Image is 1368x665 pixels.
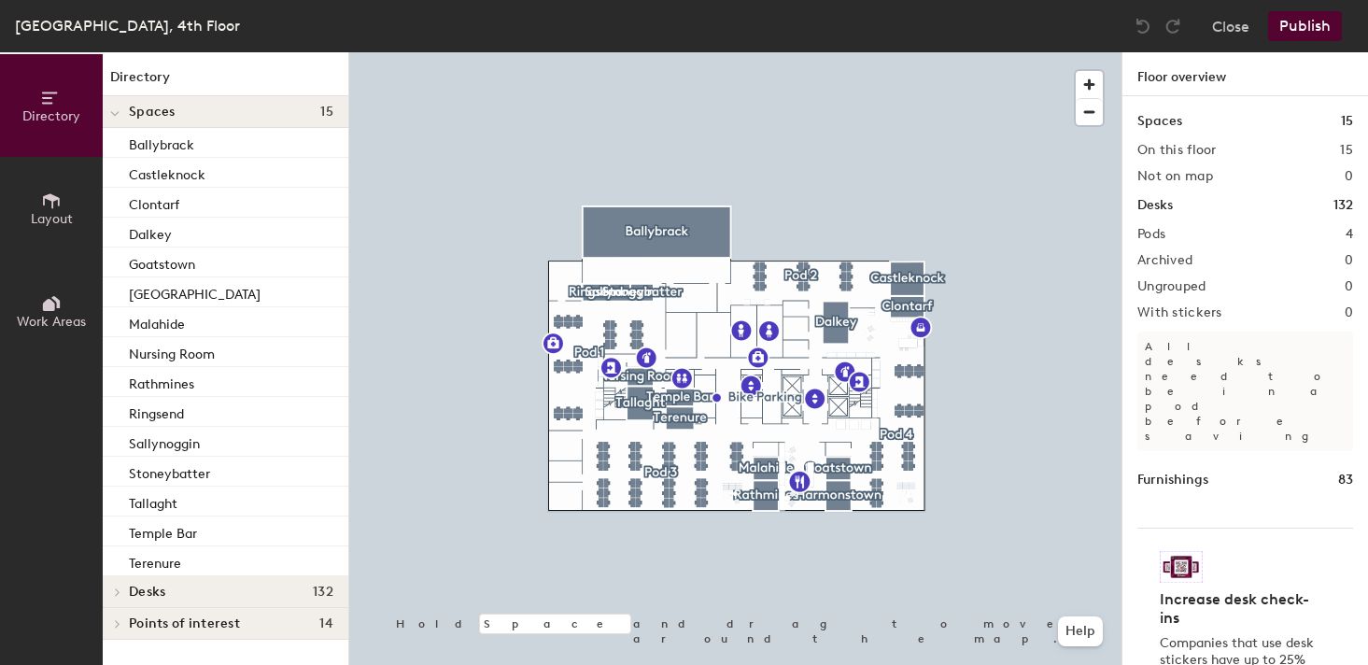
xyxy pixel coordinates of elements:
[1137,332,1353,451] p: All desks need to be in a pod before saving
[129,281,261,303] p: [GEOGRAPHIC_DATA]
[129,341,215,362] p: Nursing Room
[31,211,73,227] span: Layout
[129,132,194,153] p: Ballybrack
[1137,305,1222,320] h2: With stickers
[1137,195,1173,216] h1: Desks
[129,311,185,332] p: Malahide
[129,162,205,183] p: Castleknock
[1341,111,1353,132] h1: 15
[1345,169,1353,184] h2: 0
[129,520,197,542] p: Temple Bar
[1268,11,1342,41] button: Publish
[129,616,240,631] span: Points of interest
[1137,470,1208,490] h1: Furnishings
[1212,11,1249,41] button: Close
[129,251,195,273] p: Goatstown
[17,314,86,330] span: Work Areas
[129,490,177,512] p: Tallaght
[1058,616,1103,646] button: Help
[129,371,194,392] p: Rathmines
[1160,590,1319,628] h4: Increase desk check-ins
[1338,470,1353,490] h1: 83
[1122,52,1368,96] h1: Floor overview
[313,585,333,600] span: 132
[129,585,165,600] span: Desks
[1137,169,1213,184] h2: Not on map
[129,401,184,422] p: Ringsend
[1137,111,1182,132] h1: Spaces
[319,616,333,631] span: 14
[1345,253,1353,268] h2: 0
[1137,143,1217,158] h2: On this floor
[1333,195,1353,216] h1: 132
[1346,227,1353,242] h2: 4
[1137,279,1206,294] h2: Ungrouped
[1137,253,1192,268] h2: Archived
[1134,17,1152,35] img: Undo
[129,191,179,213] p: Clontarf
[1345,305,1353,320] h2: 0
[320,105,333,120] span: 15
[22,108,80,124] span: Directory
[1137,227,1165,242] h2: Pods
[129,221,172,243] p: Dalkey
[1160,551,1203,583] img: Sticker logo
[1164,17,1182,35] img: Redo
[15,14,240,37] div: [GEOGRAPHIC_DATA], 4th Floor
[103,67,348,96] h1: Directory
[1345,279,1353,294] h2: 0
[129,431,200,452] p: Sallynoggin
[129,460,210,482] p: Stoneybatter
[129,550,181,572] p: Terenure
[1340,143,1353,158] h2: 15
[129,105,176,120] span: Spaces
